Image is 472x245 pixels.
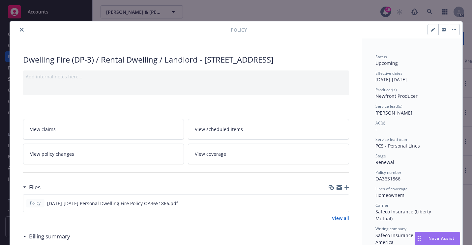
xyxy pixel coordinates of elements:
div: Billing summary [23,232,70,241]
span: Lines of coverage [375,186,408,192]
span: Service lead(s) [375,103,402,109]
a: View policy changes [23,144,184,164]
span: Producer(s) [375,87,397,93]
span: - [375,126,377,132]
div: Dwelling Fire (DP-3) / Rental Dwelling / Landlord - [STREET_ADDRESS] [23,54,349,65]
span: Effective dates [375,70,402,76]
span: Upcoming [375,60,398,66]
div: Drag to move [415,232,423,245]
span: [PERSON_NAME] [375,110,412,116]
span: Stage [375,153,386,159]
span: AC(s) [375,120,385,126]
span: Renewal [375,159,394,165]
a: View scheduled items [188,119,349,140]
button: preview file [340,200,346,207]
span: Homeowners [375,192,404,198]
span: Carrier [375,203,389,208]
button: download file [330,200,335,207]
button: close [18,26,26,34]
a: View all [332,215,349,222]
button: Nova Assist [415,232,460,245]
span: [DATE]-[DATE] Personal Dwelling Fire Policy OA3651866.pdf [47,200,178,207]
span: Status [375,54,387,60]
span: Nova Assist [428,235,455,241]
span: OA3651866 [375,176,400,182]
span: Writing company [375,226,406,231]
span: Policy number [375,170,401,175]
span: View scheduled items [195,126,243,133]
span: PCS - Personal Lines [375,143,420,149]
a: View claims [23,119,184,140]
h3: Files [29,183,41,192]
span: Service lead team [375,137,408,142]
div: Add internal notes here... [26,73,346,80]
span: Safeco Insurance (Liberty Mutual) [375,208,432,222]
div: [DATE] - [DATE] [375,70,449,83]
span: View policy changes [30,150,74,157]
a: View coverage [188,144,349,164]
div: Files [23,183,41,192]
span: View claims [30,126,56,133]
span: Policy [231,26,247,33]
span: Policy [29,200,42,206]
h3: Billing summary [29,232,70,241]
span: Newfront Producer [375,93,418,99]
span: View coverage [195,150,226,157]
